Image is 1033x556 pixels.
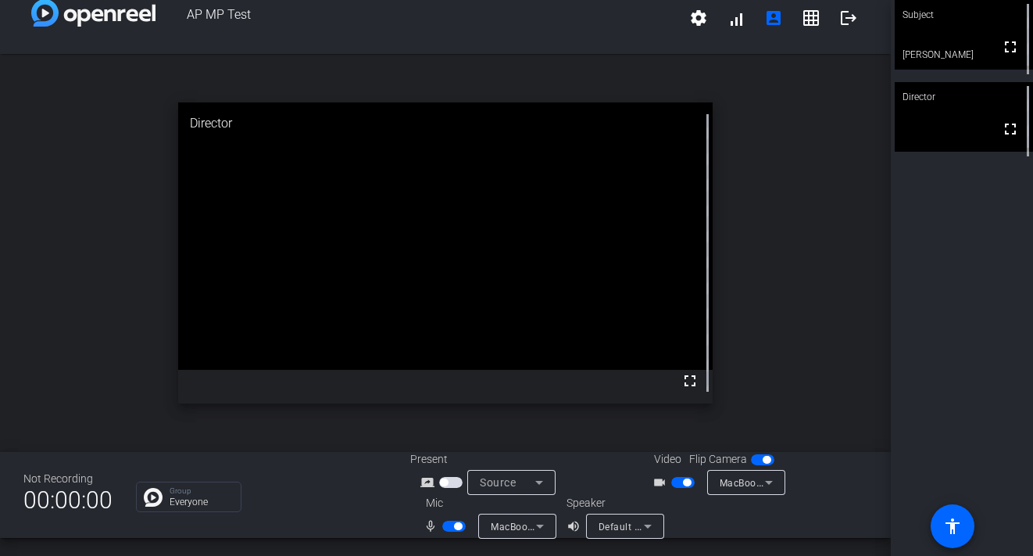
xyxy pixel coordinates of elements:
[567,495,660,511] div: Speaker
[178,102,713,145] div: Director
[410,451,567,468] div: Present
[1001,38,1020,56] mat-icon: fullscreen
[410,495,567,511] div: Mic
[170,497,233,507] p: Everyone
[491,520,647,533] span: MacBook Air Microphone (Built-in)
[23,471,113,487] div: Not Recording
[599,520,784,533] span: Default - MacBook Air Speakers (Built-in)
[943,517,962,536] mat-icon: accessibility
[802,9,820,27] mat-icon: grid_on
[689,451,747,468] span: Flip Camera
[144,488,163,507] img: Chat Icon
[1001,120,1020,138] mat-icon: fullscreen
[720,476,875,489] span: MacBook Air Camera (0000:0001)
[480,476,516,489] span: Source
[895,82,1033,112] div: Director
[681,371,699,390] mat-icon: fullscreen
[652,473,671,492] mat-icon: videocam_outline
[420,473,439,492] mat-icon: screen_share_outline
[839,9,858,27] mat-icon: logout
[23,481,113,519] span: 00:00:00
[567,517,585,536] mat-icon: volume_up
[424,517,442,536] mat-icon: mic_none
[654,451,681,468] span: Video
[764,9,783,27] mat-icon: account_box
[170,487,233,495] p: Group
[689,9,708,27] mat-icon: settings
